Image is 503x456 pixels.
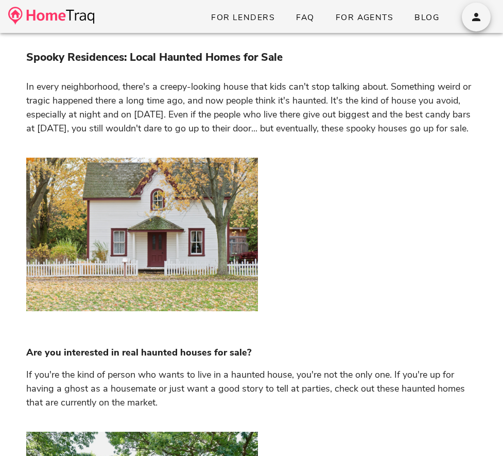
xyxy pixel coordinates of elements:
img: 6885c950-74f2-11ee-a407-e517819d20e6-pexels-scott-webb-1029599.jpg [26,158,258,312]
a: Blog [406,8,447,27]
span: For Lenders [211,12,275,23]
h3: Spooky Residences: Local Haunted Homes for Sale [26,49,477,66]
span: Blog [414,12,439,23]
a: For Agents [327,8,402,27]
strong: Are you interested in real haunted houses for sale? [26,346,251,359]
p: In every neighborhood, there's a creepy-looking house that kids can't stop talking about. Somethi... [26,66,477,149]
img: desktop-logo.34a1112.png [8,7,94,25]
a: For Lenders [202,8,283,27]
iframe: Chat Widget [452,407,503,456]
p: If you're the kind of person who wants to live in a haunted house, you're not the only one. If yo... [26,368,477,424]
a: FAQ [287,8,323,27]
span: FAQ [296,12,315,23]
span: For Agents [335,12,393,23]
